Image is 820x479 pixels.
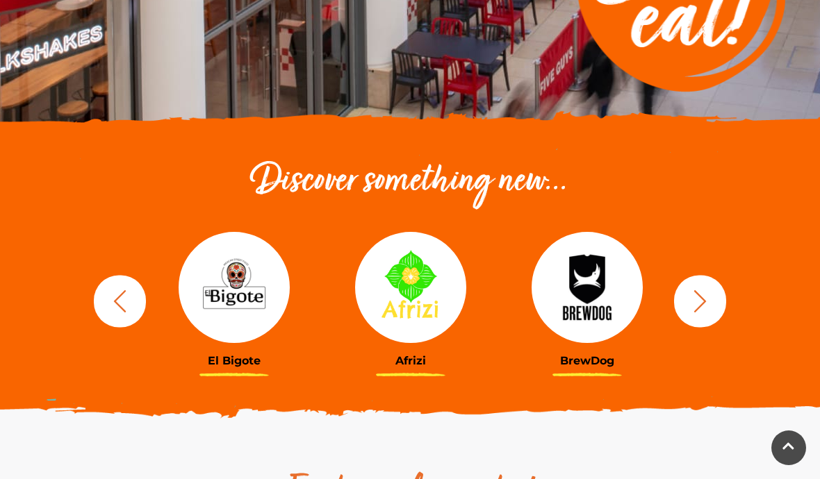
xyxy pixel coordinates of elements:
h3: BrewDog [509,354,665,367]
a: Afrizi [333,232,489,367]
h3: El Bigote [156,354,312,367]
a: El Bigote [156,232,312,367]
h3: Afrizi [333,354,489,367]
h2: Discover something new... [87,160,733,204]
a: BrewDog [509,232,665,367]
